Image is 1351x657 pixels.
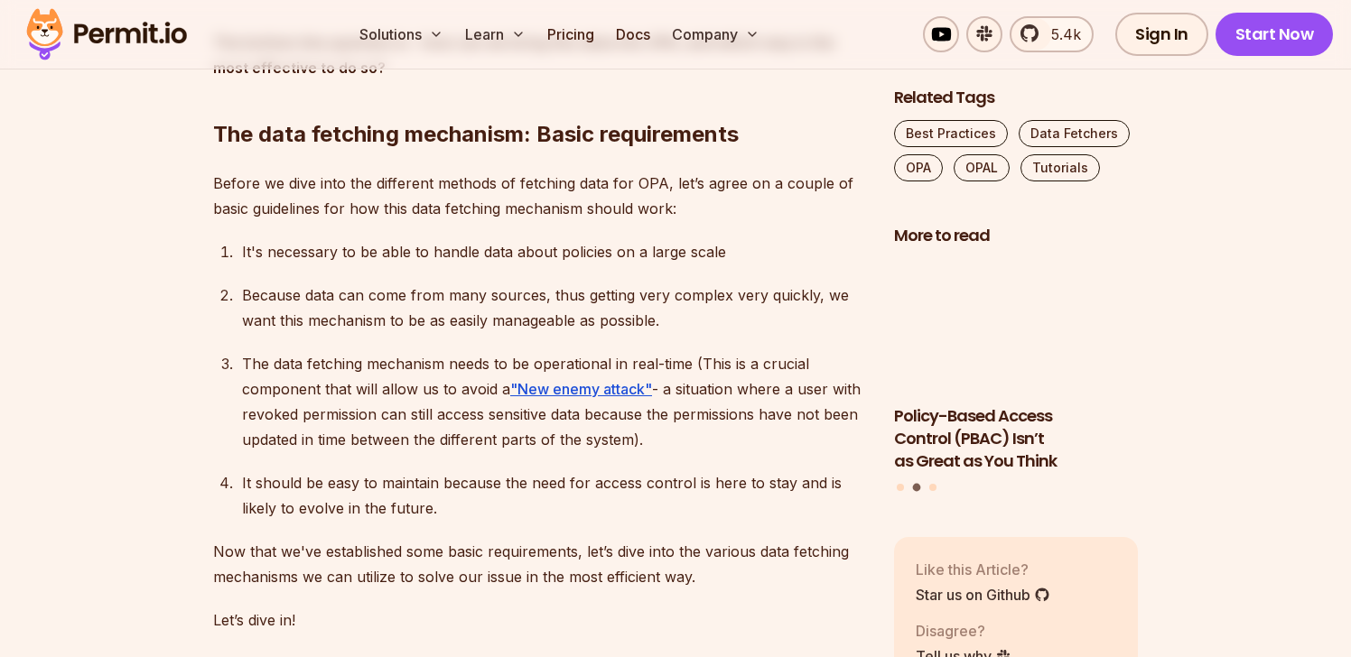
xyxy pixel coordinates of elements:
[510,380,652,398] a: "New enemy attack"
[929,484,936,491] button: Go to slide 3
[894,258,1138,495] div: Posts
[894,120,1008,147] a: Best Practices
[916,584,1050,606] a: Star us on Github
[242,351,865,452] p: The data fetching mechanism needs to be operational in real-time (This is a crucial component tha...
[540,16,601,52] a: Pricing
[897,484,904,491] button: Go to slide 1
[213,539,865,589] p: Now that we've established some basic requirements, let’s dive into the various data fetching mec...
[1115,13,1208,56] a: Sign In
[213,171,865,221] p: Before we dive into the different methods of fetching data for OPA, let’s agree on a couple of ba...
[916,559,1050,580] p: Like this Article?
[458,16,533,52] button: Learn
[242,282,865,333] p: Because data can come from many sources, thus getting very complex very quickly, we want this mec...
[894,258,1138,473] a: Policy-Based Access Control (PBAC) Isn’t as Great as You ThinkPolicy-Based Access Control (PBAC) ...
[1010,16,1094,52] a: 5.4k
[242,239,865,264] p: It's necessary to be able to handle data about policies on a large scale
[916,620,1011,642] p: Disagree?
[18,4,195,65] img: Permit logo
[352,16,451,52] button: Solutions
[894,258,1138,395] img: Policy-Based Access Control (PBAC) Isn’t as Great as You Think
[1019,120,1130,147] a: Data Fetchers
[894,225,1138,247] h2: More to read
[213,33,834,77] strong: The bottom-line question is - how can we bring this data into OPA, and which way is the most effe...
[665,16,767,52] button: Company
[213,607,865,633] p: Let’s dive in!
[894,258,1138,473] li: 2 of 3
[894,405,1138,472] h3: Policy-Based Access Control (PBAC) Isn’t as Great as You Think
[954,154,1010,181] a: OPAL
[213,48,865,149] h2: The data fetching mechanism: Basic requirements
[1040,23,1081,45] span: 5.4k
[894,154,943,181] a: OPA
[609,16,657,52] a: Docs
[242,470,865,521] p: It should be easy to maintain because the need for access control is here to stay and is likely t...
[894,87,1138,109] h2: Related Tags
[1216,13,1334,56] a: Start Now
[1020,154,1100,181] a: Tutorials
[913,484,921,492] button: Go to slide 2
